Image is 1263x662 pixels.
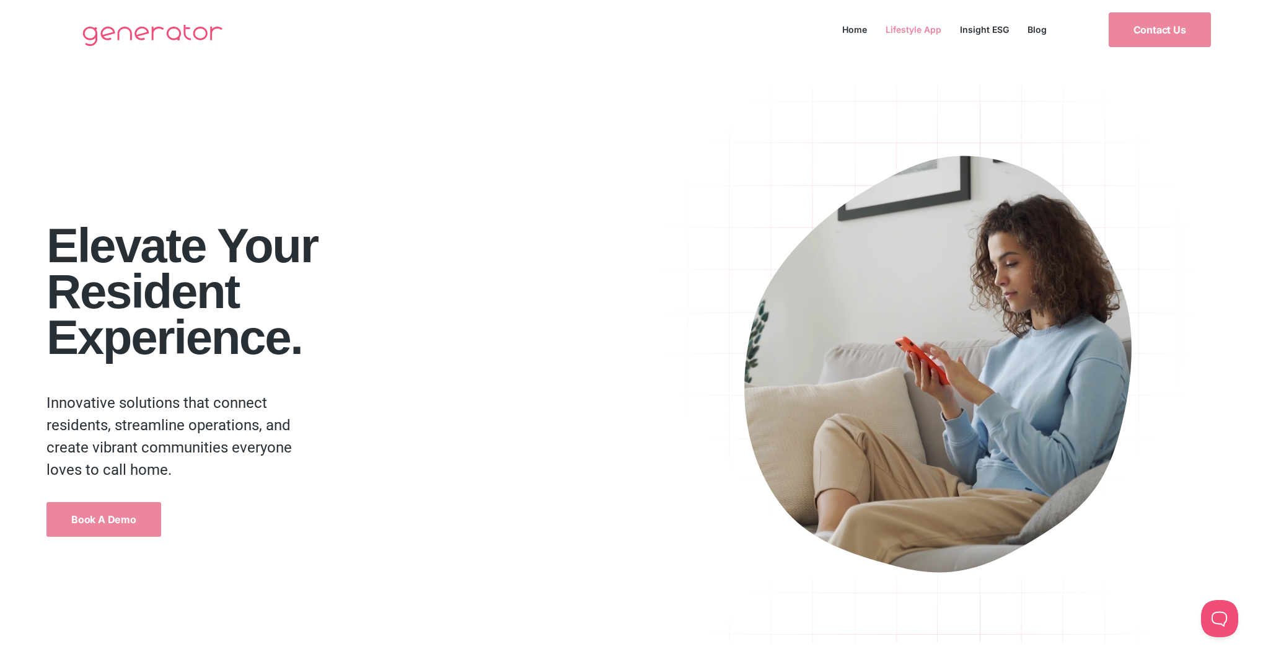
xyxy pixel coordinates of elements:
[833,21,876,38] a: Home
[1018,21,1056,38] a: Blog
[1109,12,1211,47] a: Contact Us
[951,21,1018,38] a: Insight ESG
[1133,25,1186,35] span: Contact Us
[1201,600,1238,637] iframe: Toggle Customer Support
[46,223,647,360] h1: Elevate your Resident Experience.
[71,514,136,524] span: Book a Demo
[46,392,299,481] p: Innovative solutions that connect residents, streamline operations, and create vibrant communitie...
[876,21,951,38] a: Lifestyle App
[46,502,161,537] a: Book a Demo
[833,21,1056,38] nav: Menu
